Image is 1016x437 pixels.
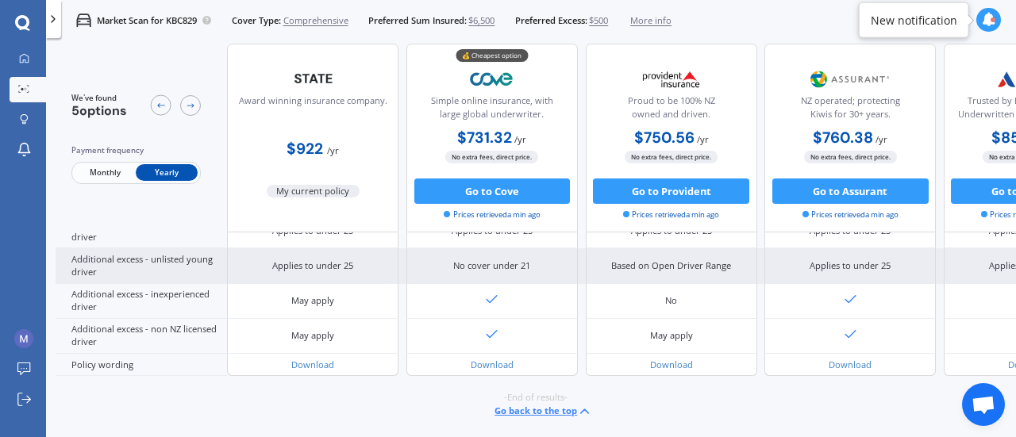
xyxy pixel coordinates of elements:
[56,284,227,319] div: Additional excess - inexperienced driver
[504,391,568,404] span: -End of results-
[804,151,897,163] span: No extra fees, direct price.
[267,185,360,197] span: My current policy
[445,151,538,163] span: No extra fees, direct price.
[697,133,709,145] span: / yr
[775,94,925,126] div: NZ operated; protecting Kiwis for 30+ years.
[283,14,348,27] span: Comprehensive
[471,358,514,370] a: Download
[291,358,334,370] a: Download
[232,14,281,27] span: Cover Type:
[808,63,892,95] img: Assurant.png
[772,178,929,204] button: Go to Assurant
[456,50,528,63] div: 💰 Cheapest option
[829,358,872,370] a: Download
[625,151,718,163] span: No extra fees, direct price.
[291,294,334,307] div: May apply
[56,354,227,376] div: Policy wording
[962,383,1005,426] a: Open chat
[136,165,198,182] span: Yearly
[515,14,587,27] span: Preferred Excess:
[74,165,136,182] span: Monthly
[450,63,534,95] img: Cove.webp
[287,139,323,159] b: $922
[444,209,540,220] span: Prices retrieved a min ago
[650,329,693,342] div: May apply
[414,178,571,204] button: Go to Cove
[457,128,512,148] b: $731.32
[589,14,608,27] span: $500
[71,93,127,104] span: We've found
[876,133,887,145] span: / yr
[97,14,197,27] p: Market Scan for KBC829
[514,133,526,145] span: / yr
[239,94,387,126] div: Award winning insurance company.
[418,94,567,126] div: Simple online insurance, with large global underwriter.
[629,63,714,95] img: Provident.png
[14,329,33,348] img: ACg8ocKW6-Ly9DOwKipHqcZxDnpYvqrfn2PIUapUfy3qXWSz_01n=s96-c
[468,14,495,27] span: $6,500
[368,14,467,27] span: Preferred Sum Insured:
[813,128,873,148] b: $760.38
[71,144,201,157] div: Payment frequency
[611,259,731,272] div: Based on Open Driver Range
[665,294,677,307] div: No
[650,358,693,370] a: Download
[71,102,127,119] span: 5 options
[634,128,695,148] b: $750.56
[291,329,334,342] div: May apply
[327,144,339,156] span: / yr
[453,259,530,272] div: No cover under 21
[596,94,745,126] div: Proud to be 100% NZ owned and driven.
[593,178,749,204] button: Go to Provident
[810,259,891,272] div: Applies to under 25
[76,13,91,28] img: car.f15378c7a67c060ca3f3.svg
[56,248,227,283] div: Additional excess - unlisted young driver
[56,319,227,354] div: Additional excess - non NZ licensed driver
[272,259,353,272] div: Applies to under 25
[802,209,899,220] span: Prices retrieved a min ago
[271,63,356,94] img: State-text-1.webp
[630,14,672,27] span: More info
[623,209,719,220] span: Prices retrieved a min ago
[871,12,957,28] div: New notification
[495,404,592,419] button: Go back to the top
